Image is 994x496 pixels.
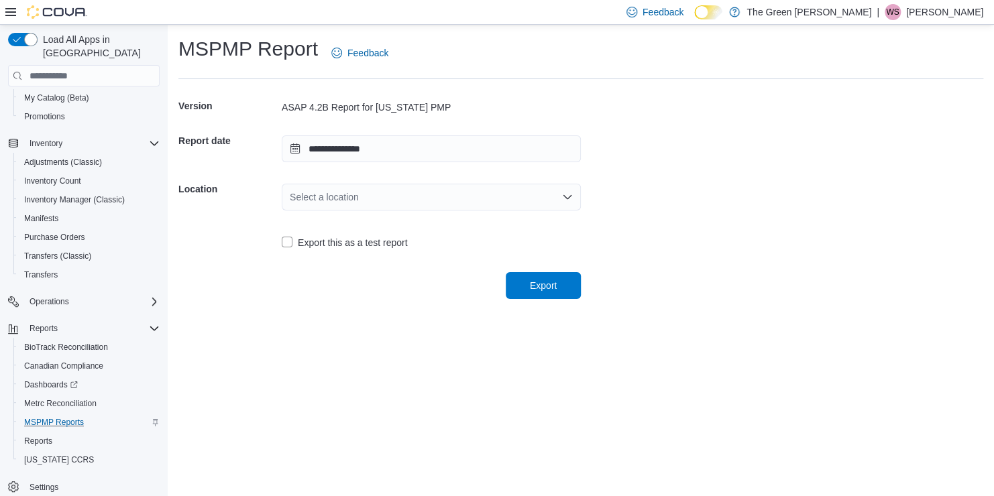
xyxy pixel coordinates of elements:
span: Load All Apps in [GEOGRAPHIC_DATA] [38,33,160,60]
a: My Catalog (Beta) [19,90,95,106]
span: Transfers [24,269,58,280]
button: Manifests [13,209,165,228]
span: Adjustments (Classic) [19,154,160,170]
span: My Catalog (Beta) [19,90,160,106]
span: Feedback [643,5,683,19]
a: Feedback [326,40,394,66]
h1: MSPMP Report [178,36,318,62]
a: BioTrack Reconciliation [19,339,113,355]
button: MSPMP Reports [13,413,165,432]
span: Adjustments (Classic) [24,157,102,168]
span: BioTrack Reconciliation [19,339,160,355]
span: Dashboards [24,379,78,390]
img: Cova [27,5,87,19]
span: Manifests [24,213,58,224]
button: Reports [3,319,165,338]
span: Reports [24,320,160,336]
span: Transfers [19,267,160,283]
button: Reports [13,432,165,450]
span: My Catalog (Beta) [24,92,89,103]
a: Adjustments (Classic) [19,154,107,170]
a: Purchase Orders [19,229,91,245]
span: Canadian Compliance [19,358,160,374]
a: Transfers (Classic) [19,248,97,264]
p: The Green [PERSON_NAME] [747,4,871,20]
button: Operations [24,294,74,310]
span: Washington CCRS [19,452,160,468]
span: Export [530,279,557,292]
button: [US_STATE] CCRS [13,450,165,469]
span: Inventory [24,135,160,151]
button: Transfers (Classic) [13,247,165,265]
a: Metrc Reconciliation [19,395,102,412]
button: Open list of options [562,192,573,202]
a: Promotions [19,109,70,125]
input: Press the down key to open a popover containing a calendar. [282,135,581,162]
button: Transfers [13,265,165,284]
button: Inventory [3,134,165,153]
span: Promotions [24,111,65,122]
span: [US_STATE] CCRS [24,454,94,465]
span: Canadian Compliance [24,361,103,371]
span: Promotions [19,109,160,125]
button: BioTrack Reconciliation [13,338,165,357]
a: Dashboards [19,377,83,393]
span: Feedback [347,46,388,60]
div: ASAP 4.2B Report for [US_STATE] PMP [282,101,581,114]
span: Purchase Orders [19,229,160,245]
button: Reports [24,320,63,336]
button: Adjustments (Classic) [13,153,165,172]
a: Canadian Compliance [19,358,109,374]
button: Purchase Orders [13,228,165,247]
a: Inventory Count [19,173,87,189]
span: Reports [19,433,160,449]
button: Canadian Compliance [13,357,165,375]
button: Metrc Reconciliation [13,394,165,413]
button: Export [506,272,581,299]
span: Inventory [30,138,62,149]
span: Purchase Orders [24,232,85,243]
span: Inventory Manager (Classic) [19,192,160,208]
span: MSPMP Reports [24,417,84,428]
span: Reports [30,323,58,334]
button: My Catalog (Beta) [13,88,165,107]
button: Inventory Manager (Classic) [13,190,165,209]
a: [US_STATE] CCRS [19,452,99,468]
button: Operations [3,292,165,311]
input: Dark Mode [694,5,722,19]
span: Metrc Reconciliation [19,395,160,412]
h5: Version [178,92,279,119]
span: Inventory Count [19,173,160,189]
input: Accessible screen reader label [290,189,291,205]
span: Transfers (Classic) [24,251,91,261]
a: Transfers [19,267,63,283]
span: Metrc Reconciliation [24,398,97,409]
span: Settings [30,482,58,493]
a: MSPMP Reports [19,414,89,430]
span: Inventory Count [24,176,81,186]
span: Reports [24,436,52,446]
span: Operations [30,296,69,307]
button: Promotions [13,107,165,126]
label: Export this as a test report [282,235,407,251]
span: Dashboards [19,377,160,393]
a: Manifests [19,210,64,227]
p: [PERSON_NAME] [906,4,983,20]
span: Manifests [19,210,160,227]
span: WS [886,4,899,20]
h5: Location [178,176,279,202]
span: Operations [24,294,160,310]
span: Dark Mode [694,19,695,20]
span: Transfers (Classic) [19,248,160,264]
a: Settings [24,479,64,495]
button: Inventory [24,135,68,151]
span: Settings [24,479,160,495]
button: Inventory Count [13,172,165,190]
span: Inventory Manager (Classic) [24,194,125,205]
div: Wesley Simpson [885,4,901,20]
a: Dashboards [13,375,165,394]
a: Reports [19,433,58,449]
span: BioTrack Reconciliation [24,342,108,353]
h5: Report date [178,127,279,154]
span: MSPMP Reports [19,414,160,430]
